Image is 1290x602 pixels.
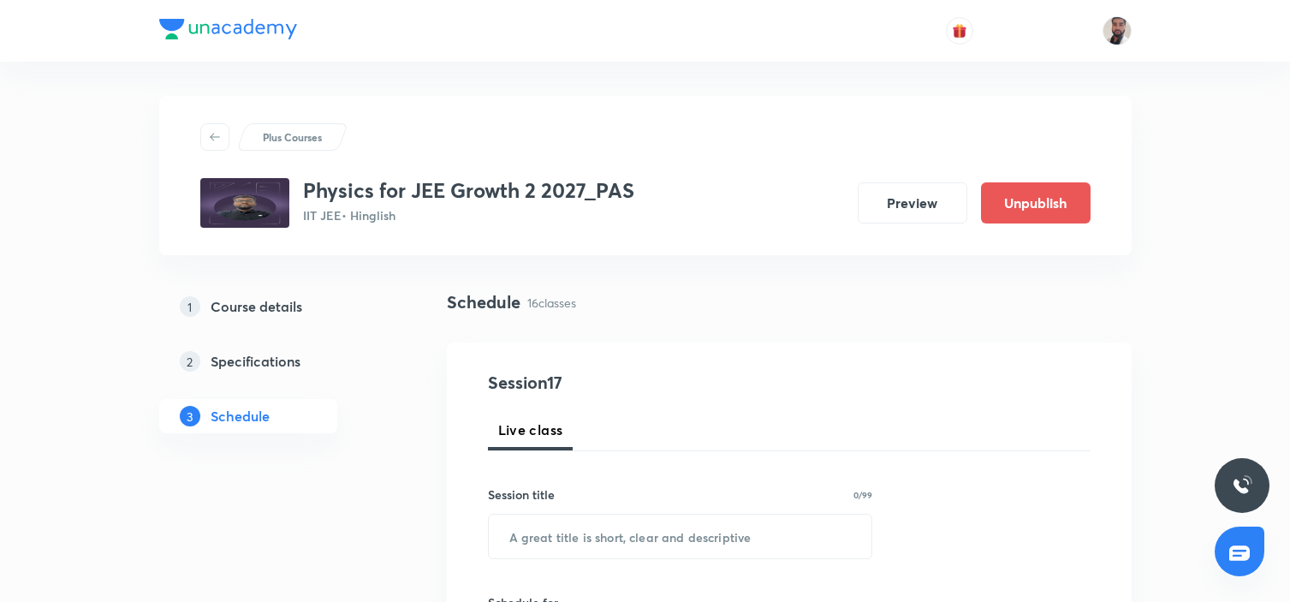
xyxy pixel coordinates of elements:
[159,289,392,324] a: 1Course details
[489,515,872,558] input: A great title is short, clear and descriptive
[180,351,200,372] p: 2
[527,294,576,312] p: 16 classes
[946,17,973,45] button: avatar
[858,182,967,224] button: Preview
[211,406,270,426] h5: Schedule
[303,206,634,224] p: IIT JEE • Hinglish
[159,19,297,44] a: Company Logo
[211,296,302,317] h5: Course details
[180,296,200,317] p: 1
[498,420,563,440] span: Live class
[180,406,200,426] p: 3
[952,23,967,39] img: avatar
[447,289,520,315] h4: Schedule
[159,19,297,39] img: Company Logo
[211,351,300,372] h5: Specifications
[1232,475,1252,496] img: ttu
[488,370,800,396] h4: Session 17
[303,178,634,203] h3: Physics for JEE Growth 2 2027_PAS
[981,182,1091,224] button: Unpublish
[1103,16,1132,45] img: SHAHNAWAZ AHMAD
[853,491,872,499] p: 0/99
[488,486,555,504] h6: Session title
[159,344,392,378] a: 2Specifications
[200,178,289,228] img: 1601232f8ad64ef39347604fb1e1aeae.jpg
[263,129,322,145] p: Plus Courses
